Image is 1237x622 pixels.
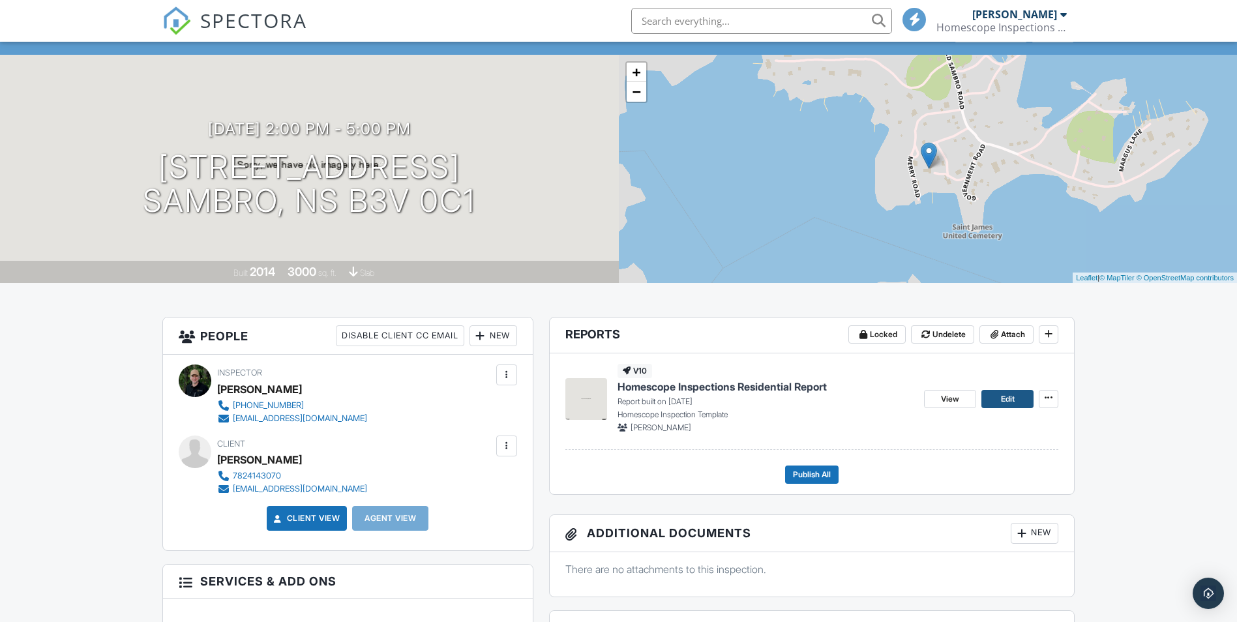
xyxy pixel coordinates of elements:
[217,482,367,496] a: [EMAIL_ADDRESS][DOMAIN_NAME]
[565,562,1059,576] p: There are no attachments to this inspection.
[631,8,892,34] input: Search everything...
[208,120,411,138] h3: [DATE] 2:00 pm - 5:00 pm
[143,150,475,219] h1: [STREET_ADDRESS] Sambro, NS B3V 0C1
[200,7,307,34] span: SPECTORA
[233,484,367,494] div: [EMAIL_ADDRESS][DOMAIN_NAME]
[217,399,367,412] a: [PHONE_NUMBER]
[250,265,275,278] div: 2014
[627,63,646,82] a: Zoom in
[217,379,302,399] div: [PERSON_NAME]
[469,325,517,346] div: New
[163,318,533,355] h3: People
[162,7,191,35] img: The Best Home Inspection Software - Spectora
[336,325,464,346] div: Disable Client CC Email
[318,268,336,278] span: sq. ft.
[271,512,340,525] a: Client View
[233,268,248,278] span: Built
[1032,24,1074,42] div: More
[1193,578,1224,609] div: Open Intercom Messenger
[162,18,307,45] a: SPECTORA
[233,471,281,481] div: 7824143070
[972,8,1057,21] div: [PERSON_NAME]
[163,565,533,599] h3: Services & Add ons
[1137,274,1234,282] a: © OpenStreetMap contributors
[627,82,646,102] a: Zoom out
[217,469,367,482] a: 7824143070
[217,439,245,449] span: Client
[233,400,304,411] div: [PHONE_NUMBER]
[217,450,302,469] div: [PERSON_NAME]
[233,413,367,424] div: [EMAIL_ADDRESS][DOMAIN_NAME]
[550,515,1075,552] h3: Additional Documents
[1099,274,1135,282] a: © MapTiler
[955,24,1027,42] div: Client View
[1011,523,1058,544] div: New
[217,412,367,425] a: [EMAIL_ADDRESS][DOMAIN_NAME]
[217,368,262,378] span: Inspector
[360,268,374,278] span: slab
[1073,273,1237,284] div: |
[1076,274,1097,282] a: Leaflet
[936,21,1067,34] div: Homescope Inspections Inc.
[288,265,316,278] div: 3000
